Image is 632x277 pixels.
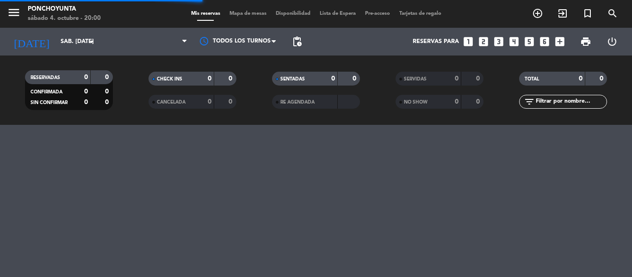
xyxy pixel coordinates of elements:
[28,5,101,14] div: Ponchoyunta
[360,11,395,16] span: Pre-acceso
[462,36,474,48] i: looks_one
[280,100,315,105] span: RE AGENDADA
[84,74,88,80] strong: 0
[105,74,111,80] strong: 0
[86,36,97,47] i: arrow_drop_down
[291,36,303,47] span: pending_actions
[523,36,535,48] i: looks_5
[7,6,21,23] button: menu
[477,36,489,48] i: looks_two
[600,75,605,82] strong: 0
[455,75,459,82] strong: 0
[539,36,551,48] i: looks_6
[315,11,360,16] span: Lista de Espera
[476,75,482,82] strong: 0
[404,77,427,81] span: SERVIDAS
[353,75,358,82] strong: 0
[331,75,335,82] strong: 0
[535,97,607,107] input: Filtrar por nombre...
[157,77,182,81] span: CHECK INS
[493,36,505,48] i: looks_3
[524,96,535,107] i: filter_list
[31,90,62,94] span: CONFIRMADA
[28,14,101,23] div: sábado 4. octubre - 20:00
[508,36,520,48] i: looks_4
[7,6,21,19] i: menu
[404,100,428,105] span: NO SHOW
[532,8,543,19] i: add_circle_outline
[225,11,271,16] span: Mapa de mesas
[105,88,111,95] strong: 0
[607,36,618,47] i: power_settings_new
[84,88,88,95] strong: 0
[599,28,625,55] div: LOG OUT
[208,75,211,82] strong: 0
[580,36,591,47] span: print
[554,36,566,48] i: add_box
[280,77,305,81] span: SENTADAS
[582,8,593,19] i: turned_in_not
[157,100,186,105] span: CANCELADA
[525,77,539,81] span: TOTAL
[186,11,225,16] span: Mis reservas
[607,8,618,19] i: search
[557,8,568,19] i: exit_to_app
[105,99,111,105] strong: 0
[229,75,234,82] strong: 0
[7,31,56,52] i: [DATE]
[271,11,315,16] span: Disponibilidad
[579,75,582,82] strong: 0
[84,99,88,105] strong: 0
[395,11,446,16] span: Tarjetas de regalo
[229,98,234,105] strong: 0
[476,98,482,105] strong: 0
[455,98,459,105] strong: 0
[208,98,211,105] strong: 0
[31,75,60,80] span: RESERVADAS
[31,100,68,105] span: SIN CONFIRMAR
[413,38,459,45] span: Reservas para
